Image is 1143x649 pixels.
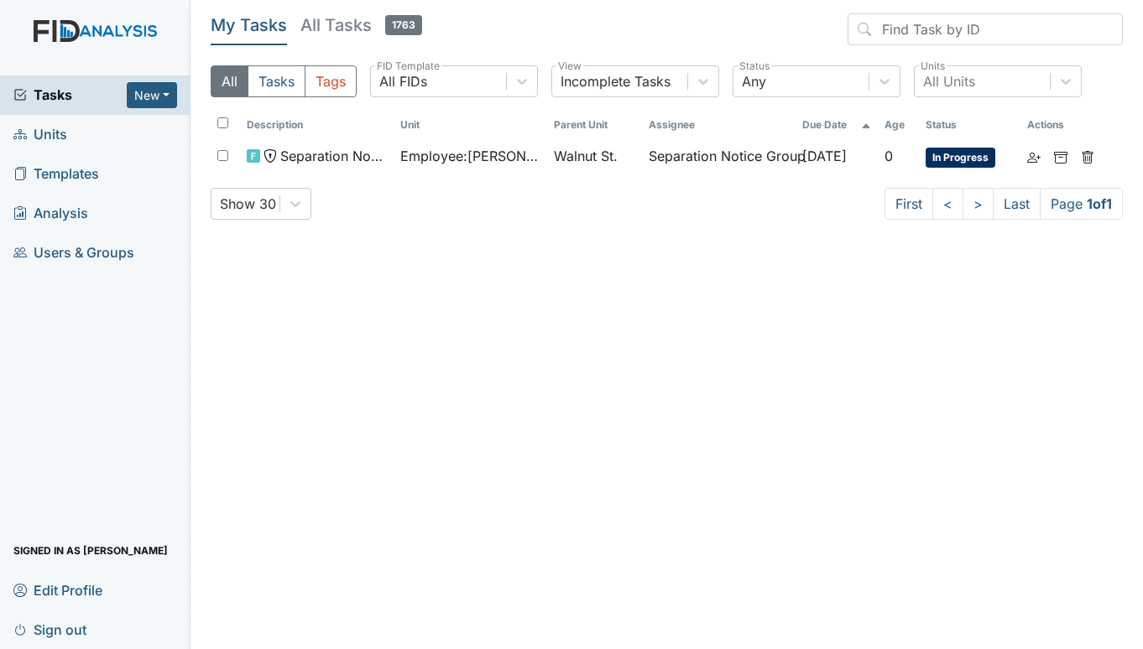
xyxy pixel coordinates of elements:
[932,188,963,220] a: <
[379,71,427,91] div: All FIDs
[394,111,547,139] th: Toggle SortBy
[211,13,287,37] h5: My Tasks
[1040,188,1123,220] span: Page
[885,188,1123,220] nav: task-pagination
[13,161,99,187] span: Templates
[211,65,357,97] div: Type filter
[305,65,357,97] button: Tags
[13,122,67,148] span: Units
[642,139,796,174] td: Separation Notice Group
[13,616,86,642] span: Sign out
[400,146,540,166] span: Employee : [PERSON_NAME]
[13,537,168,563] span: Signed in as [PERSON_NAME]
[13,577,102,603] span: Edit Profile
[280,146,387,166] span: Separation Notice
[885,148,893,164] span: 0
[240,111,394,139] th: Toggle SortBy
[13,240,134,266] span: Users & Groups
[248,65,305,97] button: Tasks
[742,71,766,91] div: Any
[802,148,847,164] span: [DATE]
[554,146,618,166] span: Walnut St.
[926,148,995,168] span: In Progress
[220,194,276,214] div: Show 30
[919,111,1020,139] th: Toggle SortBy
[878,111,919,139] th: Toggle SortBy
[885,188,933,220] a: First
[848,13,1123,45] input: Find Task by ID
[1054,146,1067,166] a: Archive
[217,117,228,128] input: Toggle All Rows Selected
[547,111,641,139] th: Toggle SortBy
[1081,146,1094,166] a: Delete
[993,188,1041,220] a: Last
[211,65,248,97] button: All
[963,188,994,220] a: >
[1020,111,1104,139] th: Actions
[923,71,975,91] div: All Units
[1087,195,1112,212] strong: 1 of 1
[385,15,422,35] span: 1763
[13,85,127,105] a: Tasks
[642,111,796,139] th: Assignee
[796,111,879,139] th: Toggle SortBy
[300,13,422,37] h5: All Tasks
[127,82,177,108] button: New
[561,71,671,91] div: Incomplete Tasks
[13,200,88,226] span: Analysis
